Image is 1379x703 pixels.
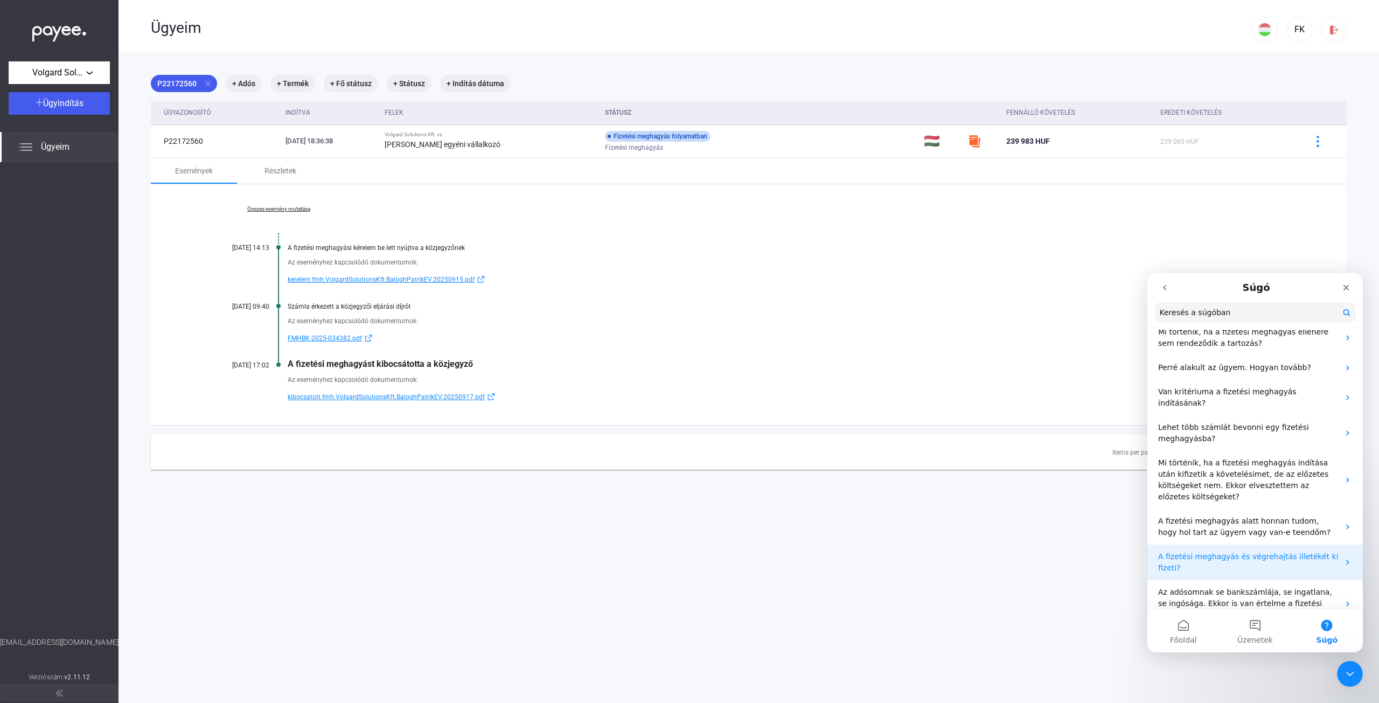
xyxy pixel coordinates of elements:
[19,141,32,154] img: list.svg
[1286,17,1312,43] button: FK
[385,131,596,138] div: Volgard Solutions Kft. vs
[164,106,211,119] div: Ügyazonosító
[175,164,213,177] div: Események
[968,135,981,148] img: szamlazzhu-mini
[151,19,1252,37] div: Ügyeim
[56,690,62,697] img: arrow-double-left-grey.svg
[9,61,110,84] button: Volgard Solutions Kft.
[1160,106,1293,119] div: Eredeti követelés
[43,98,83,108] span: Ügyindítás
[475,275,487,283] img: external-link-blue
[205,361,269,369] div: [DATE] 17:02
[1312,136,1324,147] img: more-blue
[1160,138,1199,145] span: 239 065 HUF
[288,273,1293,286] a: kerelem.fmh.VolgardSolutionsKft.BaloghPatrikEV.20250915.pdfexternal-link-blue
[362,334,375,342] img: external-link-blue
[151,125,281,157] td: P22172560
[1160,106,1222,119] div: Eredeti követelés
[288,391,1293,403] a: kibocsatott.fmh.VolgardSolutionsKft.BaloghPatrikEV.20250917.pdfexternal-link-blue
[288,257,1293,268] div: Az eseményhez kapcsolódó dokumentumok:
[387,75,431,92] mat-chip: + Státusz
[1006,137,1050,145] span: 239 983 HUF
[264,164,296,177] div: Részletek
[1290,23,1308,36] div: FK
[605,141,663,154] span: Fizetési meghagyás
[285,136,376,147] div: [DATE] 18:36:38
[1006,106,1075,119] div: Fennálló követelés
[32,66,86,79] span: Volgard Solutions Kft.
[64,673,90,681] strong: v2.11.12
[32,20,86,42] img: white-payee-white-dot.svg
[288,374,1293,385] div: Az eseményhez kapcsolódó dokumentumok:
[288,332,362,345] span: FMHBK-2025-034382.pdf
[285,106,310,119] div: Indítva
[1112,446,1157,459] div: Items per page:
[385,106,403,119] div: Felek
[270,75,315,92] mat-chip: + Termék
[1337,661,1363,687] iframe: Intercom live chat
[485,393,498,401] img: external-link-blue
[1006,106,1152,119] div: Fennálló követelés
[288,316,1293,326] div: Az eseményhez kapcsolódó dokumentumok:
[151,75,217,92] mat-chip: P22172560
[288,332,1293,345] a: FMHBK-2025-034382.pdfexternal-link-blue
[205,244,269,252] div: [DATE] 14:13
[385,140,500,149] strong: [PERSON_NAME] egyéni vállalkozó
[288,244,1293,252] div: A fizetési meghagyási kérelem be lett nyújtva a közjegyzőnek
[1258,23,1271,36] img: HU
[324,75,378,92] mat-chip: + Fő státusz
[205,303,269,310] div: [DATE] 09:40
[288,391,485,403] span: kibocsatott.fmh.VolgardSolutionsKft.BaloghPatrikEV.20250917.pdf
[36,99,43,106] img: plus-white.svg
[440,75,511,92] mat-chip: + Indítás dátuma
[1306,130,1329,152] button: more-blue
[385,106,596,119] div: Felek
[205,206,352,212] a: Összes esemény mutatása
[1321,17,1347,43] button: logout-red
[41,141,69,154] span: Ügyeim
[226,75,262,92] mat-chip: + Adós
[288,303,1293,310] div: Számla érkezett a közjegyzői eljárási díjról
[1147,273,1363,652] iframe: Intercom live chat
[288,359,1293,369] div: A fizetési meghagyást kibocsátotta a közjegyző
[288,273,475,286] span: kerelem.fmh.VolgardSolutionsKft.BaloghPatrikEV.20250915.pdf
[203,79,213,88] mat-icon: close
[1252,17,1278,43] button: HU
[601,101,920,125] th: Státusz
[1328,24,1340,36] img: logout-red
[285,106,376,119] div: Indítva
[920,125,963,157] td: 🇭🇺
[9,92,110,115] button: Ügyindítás
[164,106,277,119] div: Ügyazonosító
[605,131,711,142] div: Fizetési meghagyás folyamatban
